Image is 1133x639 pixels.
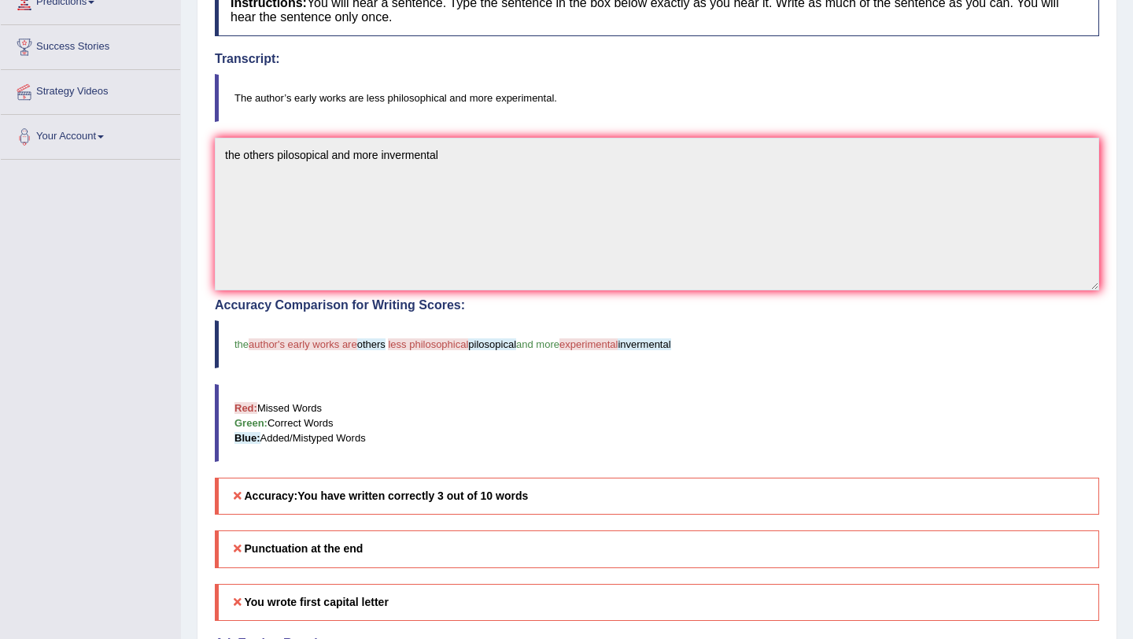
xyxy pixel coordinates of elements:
[249,338,357,350] span: author's early works are
[215,530,1099,567] h5: Punctuation at the end
[516,338,559,350] span: and more
[297,489,528,502] b: You have written correctly 3 out of 10 words
[559,338,618,350] span: experimental
[388,338,468,350] span: less philosophical
[234,402,257,414] b: Red:
[1,25,180,65] a: Success Stories
[215,74,1099,122] blockquote: The author’s early works are less philosophical and more experimental.
[468,338,516,350] span: pilosopical
[215,584,1099,621] h5: You wrote first capital letter
[215,298,1099,312] h4: Accuracy Comparison for Writing Scores:
[1,70,180,109] a: Strategy Videos
[215,478,1099,515] h5: Accuracy:
[357,338,386,350] span: others
[215,384,1099,462] blockquote: Missed Words Correct Words Added/Mistyped Words
[618,338,670,350] span: invermental
[234,338,249,350] span: the
[234,417,268,429] b: Green:
[234,432,260,444] b: Blue:
[215,52,1099,66] h4: Transcript:
[1,115,180,154] a: Your Account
